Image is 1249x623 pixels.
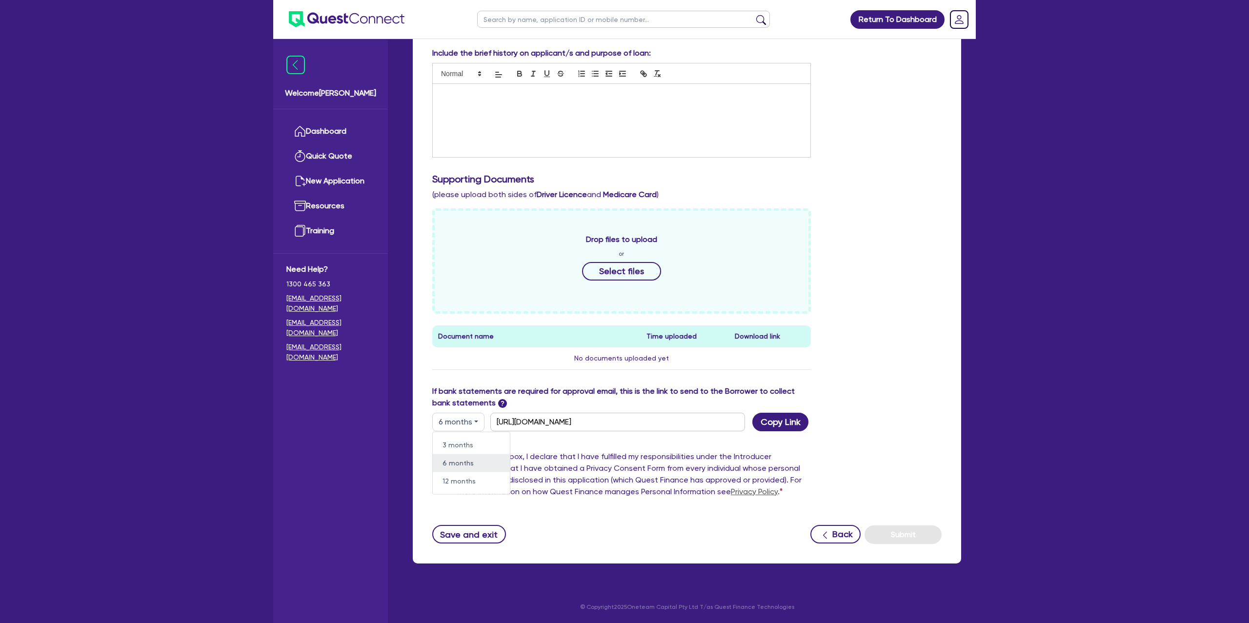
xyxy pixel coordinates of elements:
[285,87,376,99] span: Welcome [PERSON_NAME]
[294,150,306,162] img: quick-quote
[752,413,808,431] button: Copy Link
[433,436,510,454] a: 3 months
[286,342,375,362] a: [EMAIL_ADDRESS][DOMAIN_NAME]
[406,603,968,611] p: © Copyright 2025 Oneteam Capital Pty Ltd T/as Quest Finance Technologies
[586,234,657,245] span: Drop files to upload
[294,175,306,187] img: new-application
[603,190,657,199] b: Medicare Card
[850,10,945,29] a: Return To Dashboard
[432,173,942,185] h3: Supporting Documents
[432,413,484,431] button: Dropdown toggle
[286,194,375,219] a: Resources
[537,190,587,199] b: Driver Licence
[432,47,651,59] label: Include the brief history on applicant/s and purpose of loan:
[433,454,510,472] a: 6 months
[286,263,375,275] span: Need Help?
[286,219,375,243] a: Training
[432,190,659,199] span: (please upload both sides of and )
[432,325,641,347] th: Document name
[286,279,375,289] span: 1300 465 363
[294,200,306,212] img: resources
[286,56,305,74] img: icon-menu-close
[286,293,375,314] a: [EMAIL_ADDRESS][DOMAIN_NAME]
[947,7,972,32] a: Dropdown toggle
[294,225,306,237] img: training
[619,249,624,258] span: or
[286,119,375,144] a: Dashboard
[641,325,729,347] th: Time uploaded
[433,472,510,490] a: 12 months
[498,399,507,408] span: ?
[286,169,375,194] a: New Application
[432,347,811,370] td: No documents uploaded yet
[729,325,810,347] th: Download link
[286,144,375,169] a: Quick Quote
[810,525,861,543] button: Back
[477,11,770,28] input: Search by name, application ID or mobile number...
[582,262,661,281] button: Select files
[432,525,506,543] button: Save and exit
[865,525,942,544] button: Submit
[286,318,375,338] a: [EMAIL_ADDRESS][DOMAIN_NAME]
[458,451,811,502] label: By ticking this box, I declare that I have fulfilled my responsibilities under the Introducer Agr...
[731,487,778,496] a: Privacy Policy
[432,385,811,409] label: If bank statements are required for approval email, this is the link to send to the Borrower to c...
[289,11,404,27] img: quest-connect-logo-blue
